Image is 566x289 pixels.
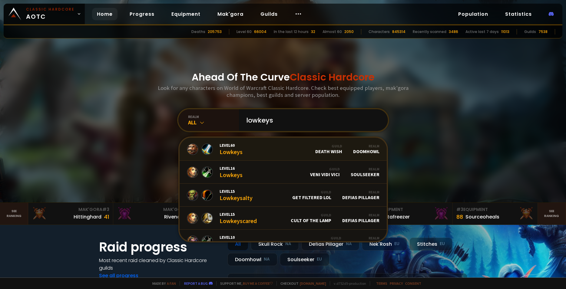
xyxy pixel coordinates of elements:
[290,70,375,84] span: Classic Hardcore
[180,184,387,207] a: Level15LowkeysaltyGuildGET FILTERED LOLRealmDefias Pillager
[188,119,239,126] div: All
[155,84,411,98] h3: Look for any characters on World of Warcraft Classic Hardcore. Check best equipped players, mak'g...
[4,4,85,24] a: Classic HardcoreAOTC
[538,203,566,225] a: Seeranking
[102,206,109,212] span: # 3
[456,206,463,212] span: # 3
[342,213,379,217] div: Realm
[313,236,341,240] div: Guild
[376,281,387,286] a: Terms
[276,281,326,286] span: Checkout
[220,166,243,171] span: Level 16
[310,167,340,177] div: Veni Vidi Vici
[353,144,379,148] div: Realm
[237,29,252,34] div: Level 60
[188,114,239,119] div: realm
[243,281,273,286] a: Buy me a coffee
[251,238,299,251] div: Skull Rock
[344,29,354,34] div: 2050
[191,29,205,34] div: Deaths
[220,212,257,217] span: Level 15
[413,29,446,34] div: Recently scanned
[208,29,222,34] div: 205753
[149,281,176,286] span: Made by
[369,29,390,34] div: Characters
[381,213,410,221] div: Notafreezer
[192,70,375,84] h1: Ahead Of The Curve
[256,8,283,20] a: Guilds
[220,143,243,156] div: Lowkeys
[392,29,405,34] div: 845314
[390,281,403,286] a: Privacy
[342,190,379,200] div: Defias Pillager
[32,206,109,213] div: Mak'Gora
[292,190,331,200] div: GET FILTERED LOL
[220,189,253,202] div: Lowkeysalty
[394,241,399,247] small: EU
[456,213,463,221] div: 88
[274,29,309,34] div: In the last 12 hours
[342,213,379,223] div: Defias Pillager
[300,281,326,286] a: [DOMAIN_NAME]
[353,144,379,154] div: Doomhowl
[465,29,499,34] div: Active last 7 days
[180,161,387,184] a: Level16LowkeysGuildVeni Vidi ViciRealmSoulseeker
[125,8,159,20] a: Progress
[220,212,257,225] div: Lowkeyscared
[456,206,534,213] div: Equipment
[405,281,421,286] a: Consent
[280,253,329,266] div: Soulseeker
[310,167,340,171] div: Guild
[180,230,387,253] a: Level10LowkeystorysGuildNew SolaceRealmSkull Rock
[164,213,183,221] div: Rivench
[313,236,341,246] div: New Solace
[524,29,536,34] div: Guilds
[409,238,452,251] div: Stitches
[292,190,331,194] div: Guild
[220,143,243,148] span: Level 60
[184,281,208,286] a: Report a bug
[264,256,270,262] small: NA
[315,144,342,154] div: Death Wish
[26,7,74,21] span: AOTC
[315,144,342,148] div: Guild
[285,241,291,247] small: NA
[167,281,176,286] a: a fan
[352,236,379,246] div: Skull Rock
[362,238,407,251] div: Nek'Rosh
[453,8,493,20] a: Population
[99,257,220,272] h4: Most recent raid cleaned by Classic Hardcore guilds
[220,235,256,240] span: Level 10
[449,29,458,34] div: 3486
[180,207,387,230] a: Level15LowkeyscaredGuildCult of the LampRealmDefias Pillager
[92,8,118,20] a: Home
[227,253,277,266] div: Doomhowl
[180,138,387,161] a: Level60LowkeysGuildDeath WishRealmDoomhowl
[291,213,331,223] div: Cult of the Lamp
[99,272,138,279] a: See all progress
[291,213,331,217] div: Guild
[368,203,453,225] a: #2Equipment88Notafreezer
[538,29,548,34] div: 7538
[227,238,248,251] div: All
[351,167,379,177] div: Soulseeker
[74,213,101,221] div: Hittinghard
[342,190,379,194] div: Realm
[220,166,243,179] div: Lowkeys
[99,238,220,257] h1: Raid progress
[465,213,499,221] div: Sourceoheals
[440,241,445,247] small: EU
[28,203,113,225] a: Mak'Gora#3Hittinghard41
[330,281,366,286] span: v. d752d5 - production
[453,203,538,225] a: #3Equipment88Sourceoheals
[220,235,256,248] div: Lowkeystorys
[501,29,509,34] div: 11013
[346,241,352,247] small: NA
[104,213,109,221] div: 41
[317,256,322,262] small: EU
[220,189,253,194] span: Level 15
[352,236,379,240] div: Realm
[323,29,342,34] div: Almost 60
[167,8,205,20] a: Equipment
[254,29,266,34] div: 66004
